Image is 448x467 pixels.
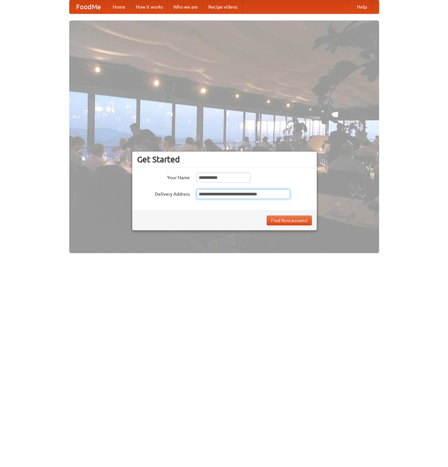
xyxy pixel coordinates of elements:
a: Home [107,0,131,14]
a: Help [352,0,372,14]
h3: Get Started [137,154,312,164]
a: FoodMe [70,0,107,14]
button: Find Restaurants! [267,216,312,225]
a: Recipe videos [203,0,243,14]
a: Who we are [168,0,203,14]
label: Delivery Address [137,189,190,197]
label: Your Name [137,173,190,181]
a: How it works [131,0,168,14]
